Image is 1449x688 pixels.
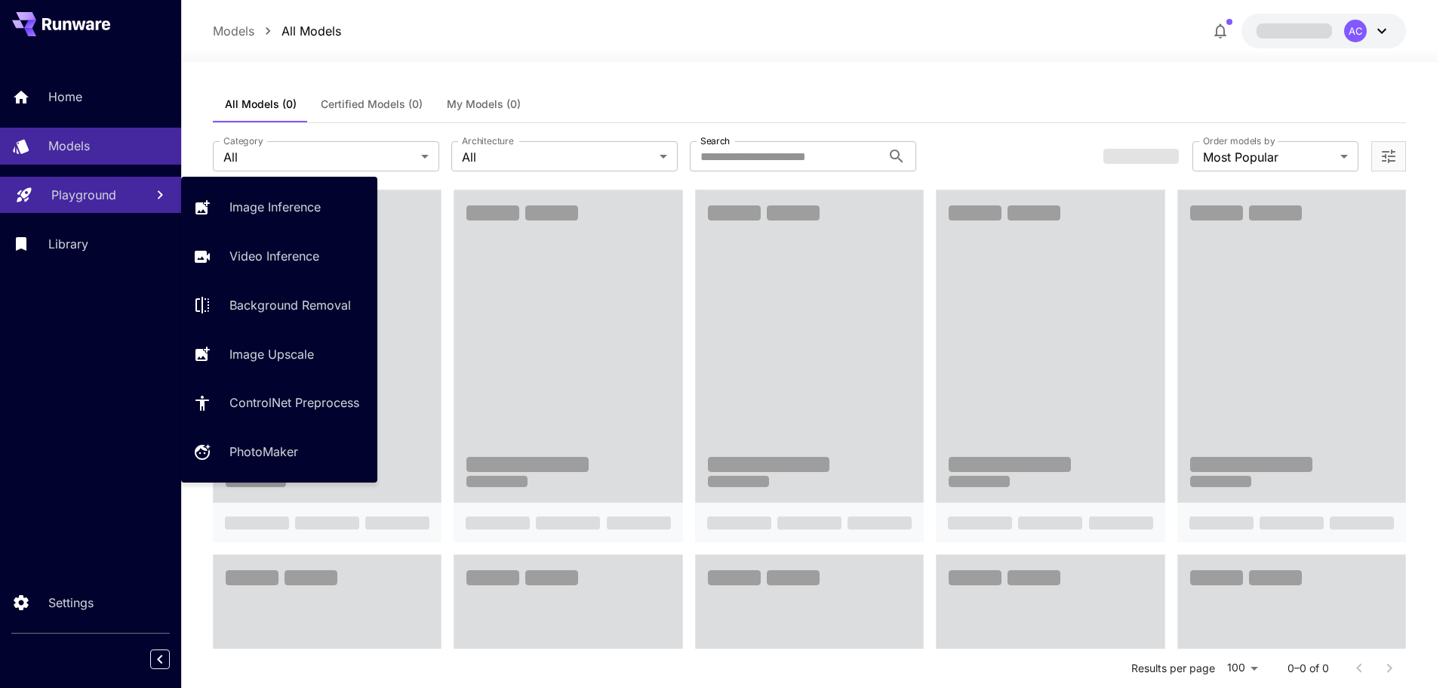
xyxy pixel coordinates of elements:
[223,134,263,147] label: Category
[700,134,730,147] label: Search
[181,287,377,324] a: Background Removal
[321,97,423,111] span: Certified Models (0)
[1203,134,1275,147] label: Order models by
[48,594,94,612] p: Settings
[48,137,90,155] p: Models
[447,97,521,111] span: My Models (0)
[181,238,377,275] a: Video Inference
[1131,661,1215,676] p: Results per page
[181,433,377,470] a: PhotoMaker
[162,646,181,673] div: Collapse sidebar
[462,134,513,147] label: Architecture
[229,393,359,412] p: ControlNet Preprocess
[48,235,88,253] p: Library
[1221,657,1263,679] div: 100
[213,22,254,40] p: Models
[213,22,341,40] nav: breadcrumb
[229,198,321,216] p: Image Inference
[1344,20,1367,42] div: AC
[150,649,170,669] button: Collapse sidebar
[462,148,654,166] span: All
[223,148,415,166] span: All
[281,22,341,40] p: All Models
[1380,147,1398,166] button: Open more filters
[181,335,377,372] a: Image Upscale
[229,296,351,314] p: Background Removal
[229,345,314,363] p: Image Upscale
[181,189,377,226] a: Image Inference
[225,97,297,111] span: All Models (0)
[1287,661,1329,676] p: 0–0 of 0
[229,247,319,265] p: Video Inference
[229,443,298,461] p: PhotoMaker
[1203,148,1334,166] span: Most Popular
[48,88,82,106] p: Home
[51,186,116,204] p: Playground
[181,384,377,421] a: ControlNet Preprocess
